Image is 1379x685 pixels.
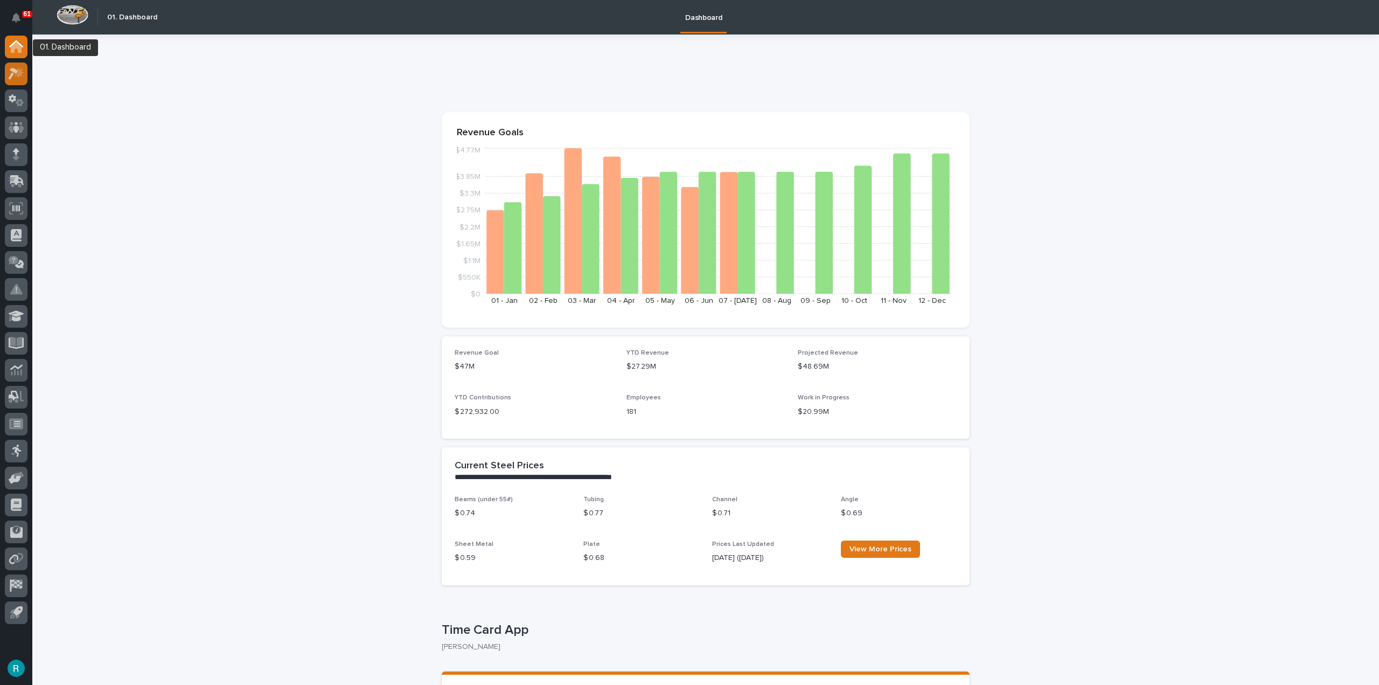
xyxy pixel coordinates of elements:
[798,406,957,418] p: $20.99M
[841,496,859,503] span: Angle
[442,642,961,652] p: [PERSON_NAME]
[471,290,480,298] tspan: $0
[626,350,669,356] span: YTD Revenue
[583,552,699,564] p: $ 0.68
[881,297,907,305] text: 11 - Nov
[13,13,27,30] div: Notifications61
[456,240,480,247] tspan: $1.65M
[457,127,955,139] p: Revenue Goals
[568,297,596,305] text: 03 - Mar
[712,541,774,548] span: Prices Last Updated
[626,361,785,372] p: $27.29M
[455,395,511,401] span: YTD Contributions
[458,273,480,281] tspan: $550K
[719,297,757,305] text: 07 - [DATE]
[583,508,699,519] p: $ 0.77
[841,508,957,519] p: $ 0.69
[107,13,157,22] h2: 01. Dashboard
[798,350,858,356] span: Projected Revenue
[918,297,946,305] text: 12 - Dec
[57,5,88,25] img: Workspace Logo
[685,297,713,305] text: 06 - Jun
[455,361,614,372] p: $47M
[800,297,831,305] text: 09 - Sep
[849,545,911,553] span: View More Prices
[712,508,828,519] p: $ 0.71
[491,297,518,305] text: 01 - Jan
[24,10,31,18] p: 61
[529,297,558,305] text: 02 - Feb
[841,541,920,558] a: View More Prices
[455,541,493,548] span: Sheet Metal
[455,406,614,418] p: $ 272,932.00
[5,6,27,29] button: Notifications
[463,257,480,264] tspan: $1.1M
[626,395,661,401] span: Employees
[459,223,480,231] tspan: $2.2M
[455,508,570,519] p: $ 0.74
[607,297,635,305] text: 04 - Apr
[5,657,27,680] button: users-avatar
[455,496,513,503] span: Beams (under 55#)
[762,297,791,305] text: 08 - Aug
[798,395,849,401] span: Work in Progress
[442,622,965,638] p: Time Card App
[455,552,570,564] p: $ 0.59
[455,460,544,472] h2: Current Steel Prices
[798,361,957,372] p: $48.69M
[455,350,499,356] span: Revenue Goal
[712,496,737,503] span: Channel
[583,541,600,548] span: Plate
[626,406,785,418] p: 181
[455,173,480,181] tspan: $3.85M
[841,297,867,305] text: 10 - Oct
[712,552,828,564] p: [DATE] ([DATE])
[456,206,480,214] tspan: $2.75M
[455,147,480,154] tspan: $4.77M
[459,190,480,197] tspan: $3.3M
[583,496,604,503] span: Tubing
[645,297,675,305] text: 05 - May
